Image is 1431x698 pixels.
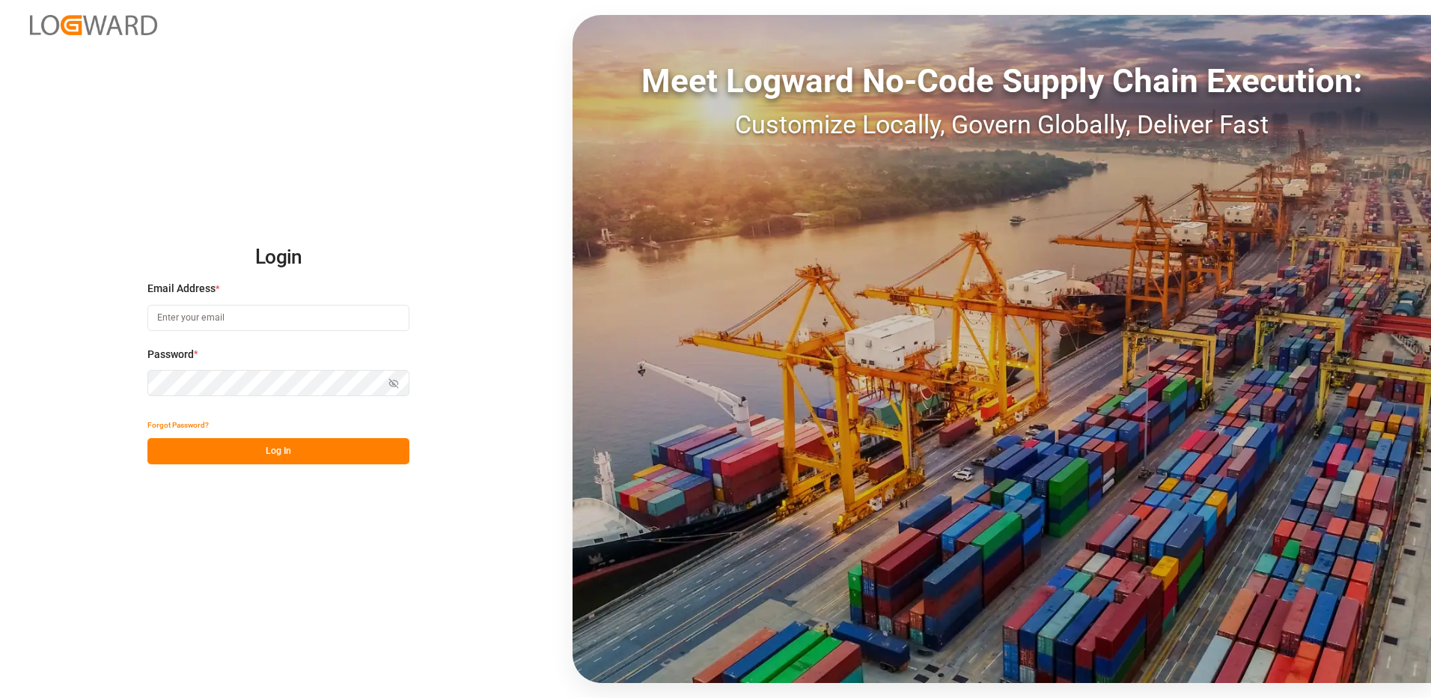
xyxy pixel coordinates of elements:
[573,106,1431,144] div: Customize Locally, Govern Globally, Deliver Fast
[147,347,194,362] span: Password
[147,281,216,297] span: Email Address
[30,15,157,35] img: Logward_new_orange.png
[147,438,409,464] button: Log In
[147,412,209,438] button: Forgot Password?
[573,56,1431,106] div: Meet Logward No-Code Supply Chain Execution:
[147,305,409,331] input: Enter your email
[147,234,409,282] h2: Login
